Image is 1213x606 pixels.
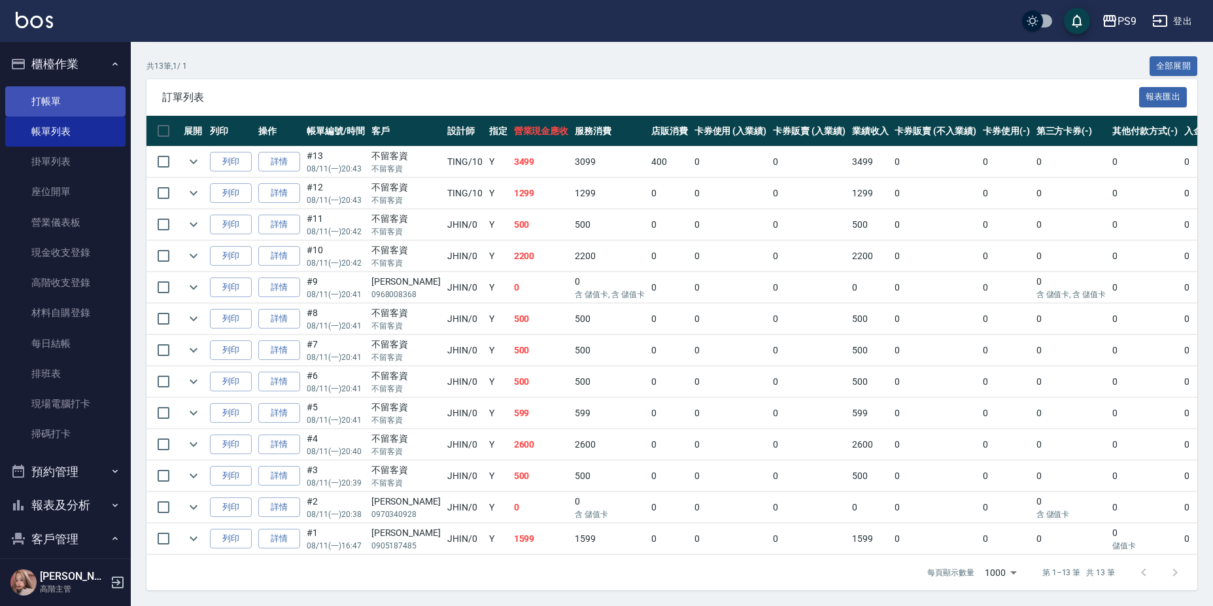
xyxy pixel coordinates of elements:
td: 0 [891,209,979,240]
td: 0 [770,398,849,429]
td: 0 [691,272,770,303]
button: 列印 [210,309,252,329]
td: 0 [980,304,1033,334]
td: #4 [303,429,368,460]
p: 08/11 (一) 20:40 [307,446,365,457]
button: save [1064,8,1090,34]
div: 不留客資 [371,401,441,414]
th: 展開 [180,116,207,147]
td: 2600 [849,429,892,460]
button: 報表匯出 [1139,87,1187,107]
p: 不留客資 [371,163,441,175]
td: #7 [303,335,368,366]
td: 0 [891,147,979,177]
td: #3 [303,461,368,491]
td: JHIN /0 [444,492,486,523]
td: 0 [648,366,691,397]
td: 0 [980,461,1033,491]
td: 0 [891,461,979,491]
div: 不留客資 [371,463,441,477]
td: 500 [511,209,572,240]
td: Y [486,524,511,554]
a: 帳單列表 [5,116,126,147]
div: 不留客資 [371,212,441,226]
span: 訂單列表 [162,91,1139,104]
td: Y [486,272,511,303]
a: 詳情 [258,372,300,392]
td: Y [486,366,511,397]
th: 帳單編號/時間 [303,116,368,147]
td: 0 [691,492,770,523]
button: 列印 [210,277,252,298]
td: 0 [1109,304,1181,334]
td: 0 [770,461,849,491]
td: 0 [980,147,1033,177]
td: #6 [303,366,368,397]
a: 掛單列表 [5,147,126,177]
td: 0 [770,178,849,209]
td: 0 [648,398,691,429]
td: 0 [691,366,770,397]
a: 報表匯出 [1139,90,1187,103]
td: 0 [648,335,691,366]
td: 0 [891,241,979,272]
p: 不留客資 [371,194,441,206]
td: 0 [1033,461,1110,491]
td: 500 [511,366,572,397]
div: 不留客資 [371,149,441,163]
td: Y [486,241,511,272]
a: 現場電腦打卡 [5,389,126,419]
a: 詳情 [258,403,300,423]
button: 列印 [210,403,252,423]
td: Y [486,147,511,177]
div: 不留客資 [371,306,441,320]
p: 不留客資 [371,383,441,395]
td: 0 [648,178,691,209]
td: 0 [1033,398,1110,429]
a: 詳情 [258,497,300,518]
p: 不留客資 [371,477,441,489]
td: 0 [648,429,691,460]
td: 0 [891,272,979,303]
th: 第三方卡券(-) [1033,116,1110,147]
td: 0 [770,366,849,397]
div: PS9 [1118,13,1136,29]
p: 高階主管 [40,583,107,595]
td: 0 [770,492,849,523]
td: 500 [572,335,648,366]
td: 0 [1033,178,1110,209]
button: expand row [184,466,203,486]
button: 列印 [210,466,252,486]
td: 0 [980,335,1033,366]
a: 現金收支登錄 [5,238,126,268]
td: 0 [1109,272,1181,303]
td: 0 [770,429,849,460]
p: 含 儲值卡, 含 儲值卡 [1036,289,1106,300]
td: 0 [980,241,1033,272]
th: 設計師 [444,116,486,147]
td: 500 [849,335,892,366]
div: 不留客資 [371,432,441,446]
p: 不留客資 [371,257,441,269]
p: 含 儲值卡 [1036,508,1106,520]
button: 列印 [210,183,252,204]
td: 0 [980,209,1033,240]
td: 0 [980,429,1033,460]
button: 預約管理 [5,455,126,489]
td: 0 [770,272,849,303]
a: 每日結帳 [5,329,126,359]
td: 500 [849,366,892,397]
td: #8 [303,304,368,334]
td: 0 [1109,241,1181,272]
td: 2600 [511,429,572,460]
td: #5 [303,398,368,429]
td: 0 [891,335,979,366]
a: 打帳單 [5,86,126,116]
td: 0 [1033,429,1110,460]
td: 0 [1033,492,1110,523]
td: 2600 [572,429,648,460]
td: Y [486,492,511,523]
p: 不留客資 [371,414,441,426]
button: expand row [184,183,203,203]
div: [PERSON_NAME] [371,275,441,289]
